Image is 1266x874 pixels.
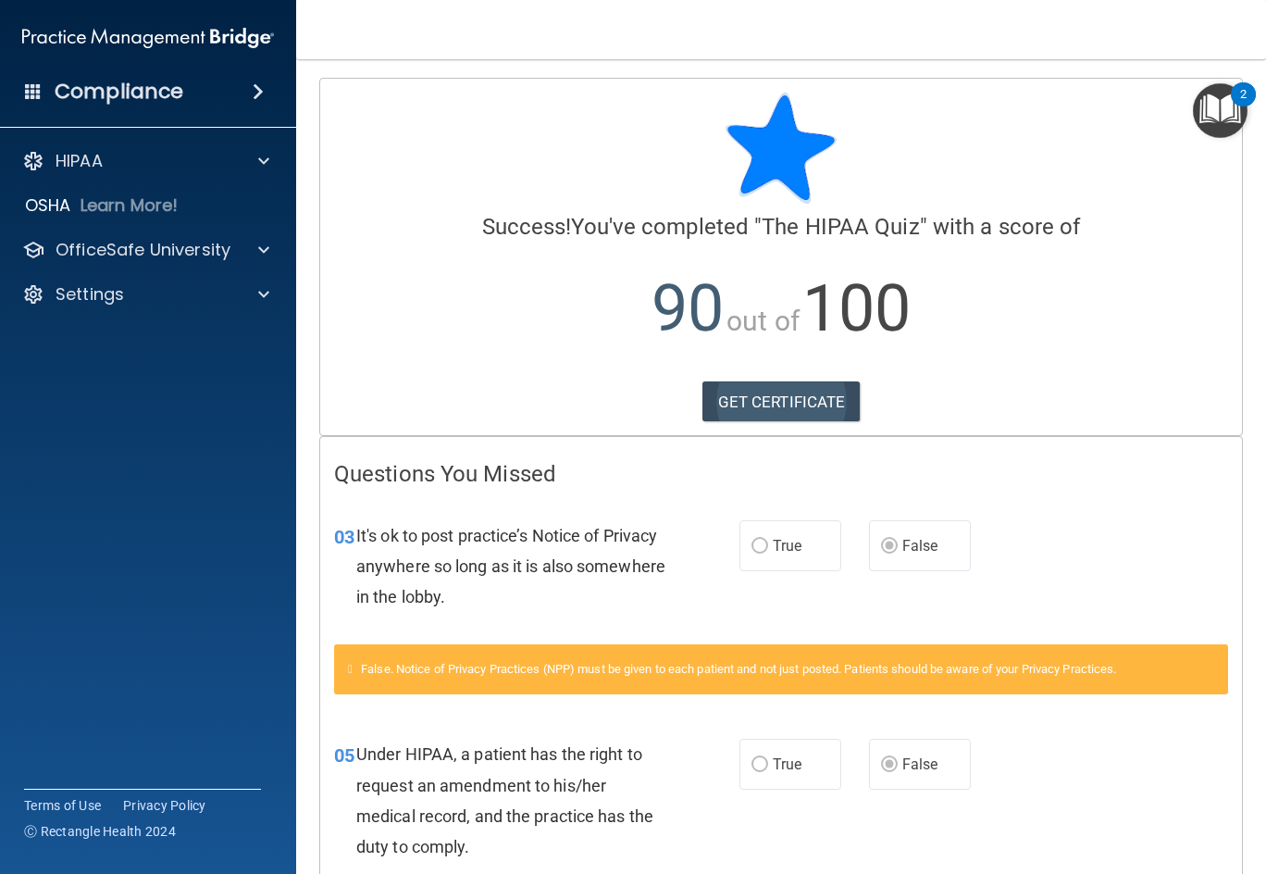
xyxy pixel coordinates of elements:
span: 05 [334,744,354,767]
span: 03 [334,526,354,548]
p: Settings [56,283,124,306]
a: GET CERTIFICATE [702,381,861,422]
span: False [902,537,938,555]
a: OfficeSafe University [22,239,269,261]
img: blue-star-rounded.9d042014.png [726,93,837,204]
a: Privacy Policy [123,796,206,815]
span: 100 [802,270,911,346]
input: True [751,540,768,554]
span: True [773,537,801,555]
span: Success! [482,214,572,240]
a: Terms of Use [24,796,101,815]
p: OfficeSafe University [56,239,230,261]
p: HIPAA [56,150,103,172]
a: HIPAA [22,150,269,172]
span: The HIPAA Quiz [762,214,919,240]
span: True [773,755,801,773]
span: It's ok to post practice’s Notice of Privacy anywhere so long as it is also somewhere in the lobby. [356,526,665,606]
span: out of [726,305,800,337]
p: OSHA [25,194,71,217]
div: 2 [1240,94,1247,119]
input: False [881,540,898,554]
h4: Compliance [55,79,183,105]
span: Under HIPAA, a patient has the right to request an amendment to his/her medical record, and the p... [356,744,653,856]
h4: Questions You Missed [334,462,1228,486]
span: False. Notice of Privacy Practices (NPP) must be given to each patient and not just posted. Patie... [361,662,1116,676]
span: 90 [652,270,724,346]
input: False [881,758,898,772]
input: True [751,758,768,772]
img: PMB logo [22,19,274,56]
h4: You've completed " " with a score of [334,215,1228,239]
a: Settings [22,283,269,306]
button: Open Resource Center, 2 new notifications [1193,83,1247,138]
span: Ⓒ Rectangle Health 2024 [24,822,176,841]
p: Learn More! [81,194,179,217]
span: False [902,755,938,773]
